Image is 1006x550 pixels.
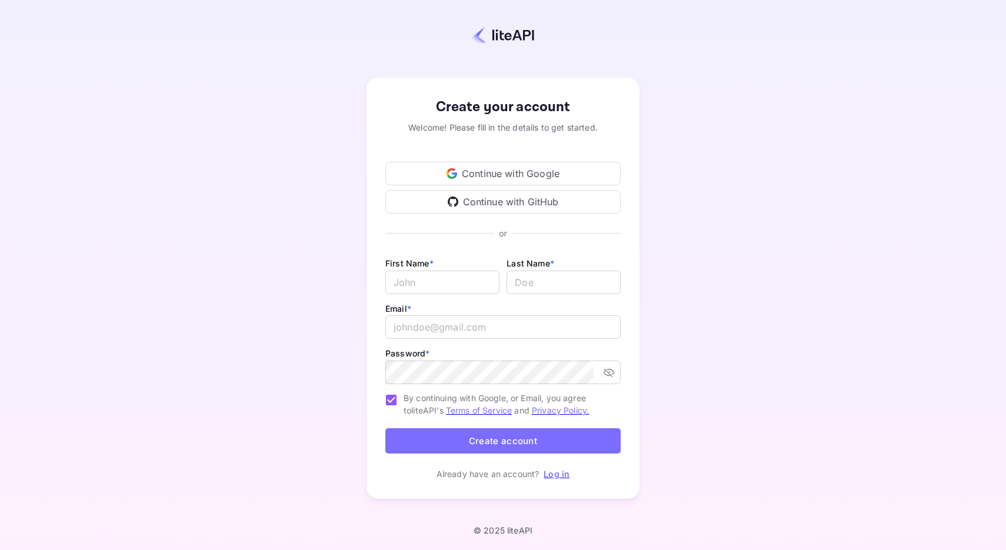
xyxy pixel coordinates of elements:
a: Terms of Service [446,405,512,415]
div: Continue with GitHub [385,190,621,214]
button: Create account [385,428,621,454]
button: toggle password visibility [598,362,619,383]
span: By continuing with Google, or Email, you agree to liteAPI's and [404,392,611,416]
label: Last Name [507,258,554,268]
div: Continue with Google [385,162,621,185]
a: Privacy Policy. [532,405,589,415]
p: © 2025 liteAPI [474,525,532,535]
input: johndoe@gmail.com [385,315,621,339]
label: Password [385,348,429,358]
input: Doe [507,271,621,294]
a: Log in [544,469,569,479]
p: Already have an account? [437,468,539,480]
label: Email [385,304,411,314]
img: liteapi [472,26,534,44]
div: Welcome! Please fill in the details to get started. [385,121,621,134]
div: Create your account [385,96,621,118]
input: John [385,271,499,294]
label: First Name [385,258,434,268]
